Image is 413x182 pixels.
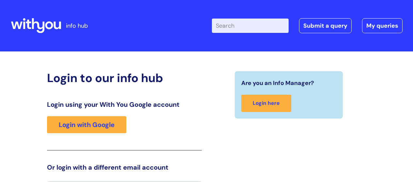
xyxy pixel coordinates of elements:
[362,18,403,33] a: My queries
[299,18,352,33] a: Submit a query
[241,95,291,112] a: Login here
[47,163,202,171] h3: Or login with a different email account
[212,19,289,33] input: Search
[47,116,126,133] a: Login with Google
[241,78,314,88] span: Are you an Info Manager?
[47,101,202,108] h3: Login using your With You Google account
[66,21,88,31] p: info hub
[47,71,202,85] h2: Login to our info hub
